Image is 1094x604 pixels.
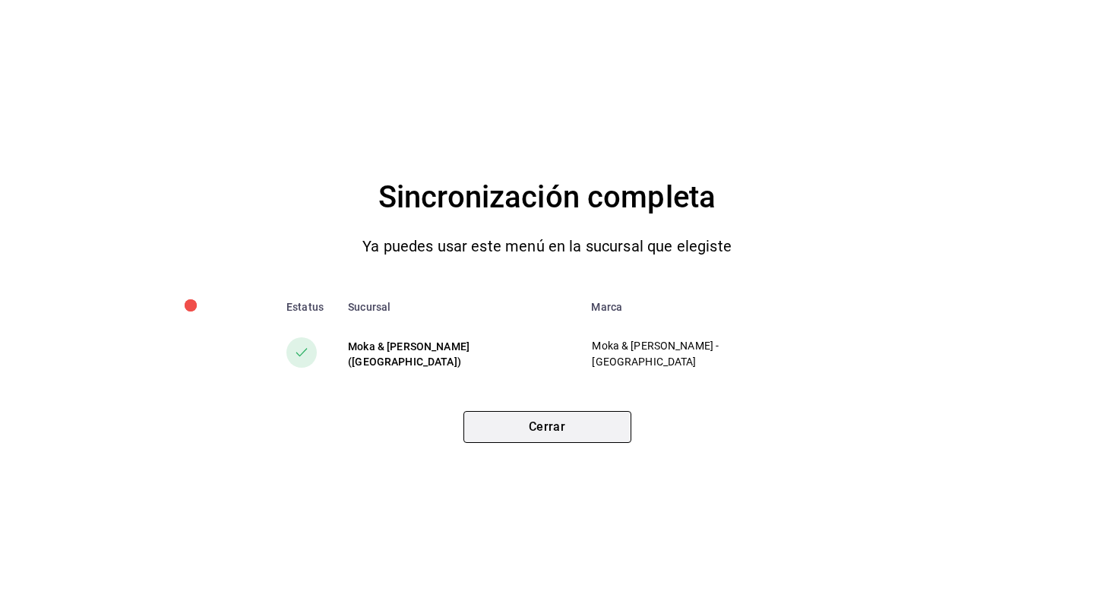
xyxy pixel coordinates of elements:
[336,289,579,325] th: Sucursal
[262,289,336,325] th: Estatus
[378,173,716,222] h4: Sincronización completa
[463,411,631,443] button: Cerrar
[579,289,832,325] th: Marca
[362,234,732,258] p: Ya puedes usar este menú en la sucursal que elegiste
[592,338,807,370] p: Moka & [PERSON_NAME] - [GEOGRAPHIC_DATA]
[348,339,567,369] div: Moka & [PERSON_NAME] ([GEOGRAPHIC_DATA])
